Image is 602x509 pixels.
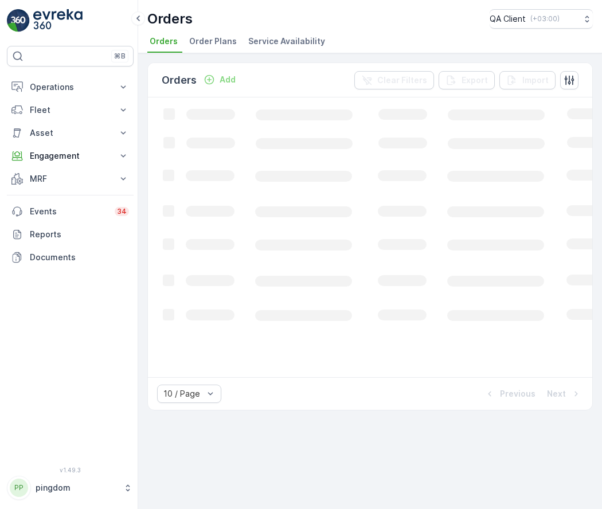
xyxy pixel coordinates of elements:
[7,223,134,246] a: Reports
[546,387,583,401] button: Next
[189,36,237,47] span: Order Plans
[439,71,495,89] button: Export
[499,71,556,89] button: Import
[483,387,537,401] button: Previous
[10,479,28,497] div: PP
[7,167,134,190] button: MRF
[7,76,134,99] button: Operations
[30,229,129,240] p: Reports
[117,207,127,216] p: 34
[7,476,134,500] button: PPpingdom
[220,74,236,85] p: Add
[530,14,560,24] p: ( +03:00 )
[500,388,535,400] p: Previous
[462,75,488,86] p: Export
[30,206,108,217] p: Events
[7,200,134,223] a: Events34
[199,73,240,87] button: Add
[7,99,134,122] button: Fleet
[547,388,566,400] p: Next
[7,122,134,144] button: Asset
[30,104,111,116] p: Fleet
[490,9,593,29] button: QA Client(+03:00)
[7,9,30,32] img: logo
[7,467,134,473] span: v 1.49.3
[248,36,325,47] span: Service Availability
[522,75,549,86] p: Import
[30,173,111,185] p: MRF
[162,72,197,88] p: Orders
[114,52,126,61] p: ⌘B
[7,144,134,167] button: Engagement
[30,150,111,162] p: Engagement
[7,246,134,269] a: Documents
[36,482,118,494] p: pingdom
[147,10,193,28] p: Orders
[30,127,111,139] p: Asset
[490,13,526,25] p: QA Client
[354,71,434,89] button: Clear Filters
[30,252,129,263] p: Documents
[377,75,427,86] p: Clear Filters
[33,9,83,32] img: logo_light-DOdMpM7g.png
[150,36,178,47] span: Orders
[30,81,111,93] p: Operations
